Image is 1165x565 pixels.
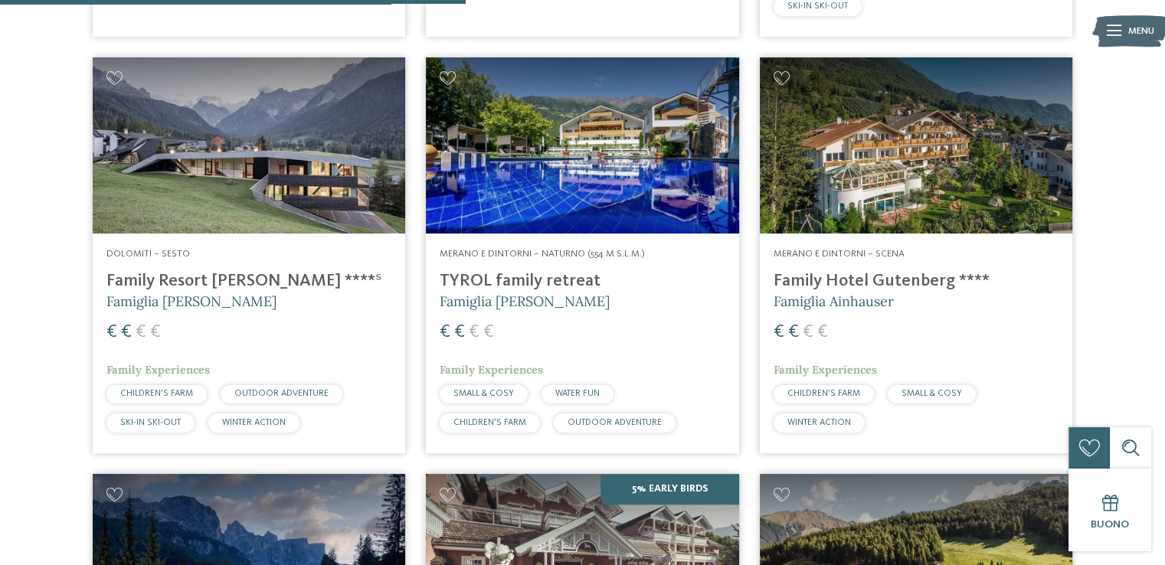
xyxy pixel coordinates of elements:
[774,292,894,310] span: Famiglia Ainhauser
[483,323,494,341] span: €
[787,418,851,427] span: WINTER ACTION
[136,323,146,341] span: €
[93,57,405,452] a: Cercate un hotel per famiglie? Qui troverete solo i migliori! Dolomiti – Sesto Family Resort [PER...
[760,57,1072,452] a: Cercate un hotel per famiglie? Qui troverete solo i migliori! Merano e dintorni – Scena Family Ho...
[803,323,813,341] span: €
[234,389,329,398] span: OUTDOOR ADVENTURE
[453,389,514,398] span: SMALL & COSY
[106,271,391,292] h4: Family Resort [PERSON_NAME] ****ˢ
[760,57,1072,234] img: Family Hotel Gutenberg ****
[453,418,526,427] span: CHILDREN’S FARM
[774,323,784,341] span: €
[120,418,181,427] span: SKI-IN SKI-OUT
[1091,519,1129,530] span: Buono
[440,271,725,292] h4: TYROL family retreat
[440,249,645,259] span: Merano e dintorni – Naturno (554 m s.l.m.)
[106,323,117,341] span: €
[222,418,286,427] span: WINTER ACTION
[454,323,465,341] span: €
[469,323,479,341] span: €
[774,363,877,377] span: Family Experiences
[1068,469,1151,551] a: Buono
[774,271,1059,292] h4: Family Hotel Gutenberg ****
[568,418,662,427] span: OUTDOOR ADVENTURE
[902,389,962,398] span: SMALL & COSY
[787,2,848,11] span: SKI-IN SKI-OUT
[426,57,738,234] img: Familien Wellness Residence Tyrol ****
[120,389,193,398] span: CHILDREN’S FARM
[440,323,450,341] span: €
[150,323,161,341] span: €
[788,323,799,341] span: €
[440,363,543,377] span: Family Experiences
[106,292,277,310] span: Famiglia [PERSON_NAME]
[121,323,132,341] span: €
[774,249,905,259] span: Merano e dintorni – Scena
[426,57,738,452] a: Cercate un hotel per famiglie? Qui troverete solo i migliori! Merano e dintorni – Naturno (554 m ...
[106,363,210,377] span: Family Experiences
[817,323,828,341] span: €
[440,292,610,310] span: Famiglia [PERSON_NAME]
[555,389,600,398] span: WATER FUN
[787,389,860,398] span: CHILDREN’S FARM
[106,249,190,259] span: Dolomiti – Sesto
[93,57,405,234] img: Family Resort Rainer ****ˢ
